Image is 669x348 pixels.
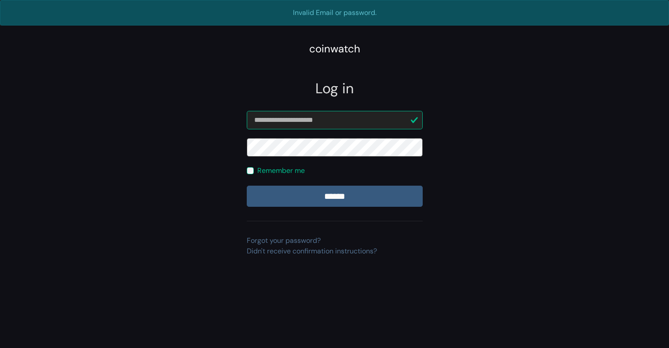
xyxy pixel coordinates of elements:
[309,41,360,57] div: coinwatch
[309,45,360,55] a: coinwatch
[247,80,423,97] h2: Log in
[247,236,321,245] a: Forgot your password?
[257,165,305,176] label: Remember me
[247,246,377,256] a: Didn't receive confirmation instructions?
